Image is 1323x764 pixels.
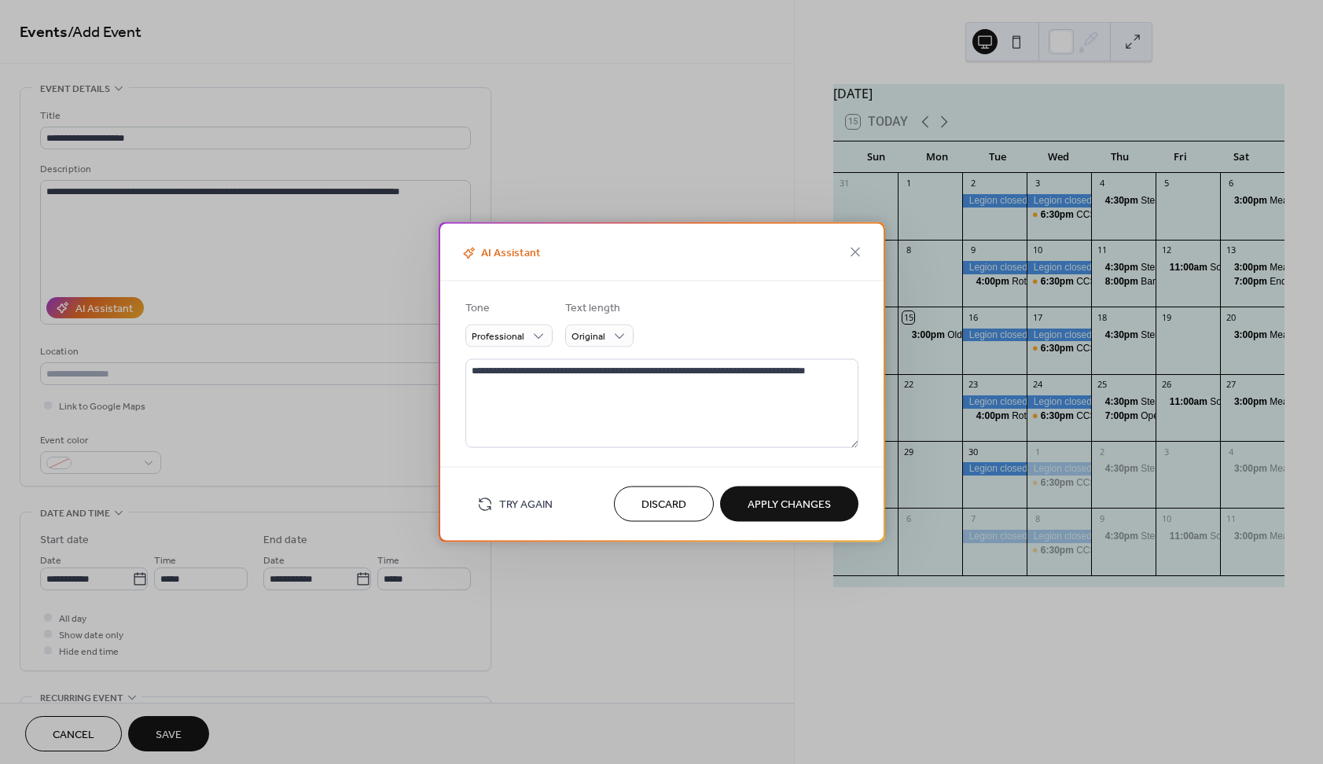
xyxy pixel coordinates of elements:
div: Tone [465,300,549,317]
button: Discard [614,487,714,522]
div: Text length [565,300,630,317]
button: Try Again [465,491,564,517]
span: Original [571,328,605,346]
span: Apply Changes [748,497,831,513]
span: AI Assistant [459,244,541,263]
span: Try Again [499,497,553,513]
button: Apply Changes [720,487,858,522]
span: Professional [472,328,524,346]
span: Discard [641,497,686,513]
